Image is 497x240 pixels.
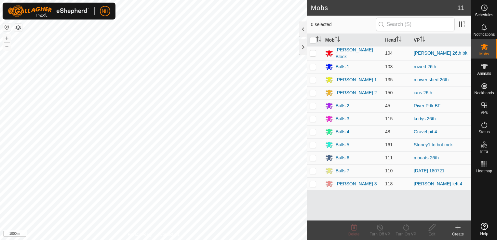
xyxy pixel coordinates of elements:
div: Edit [419,231,445,237]
p-sorticon: Activate to sort [335,37,340,43]
span: Infra [480,150,488,153]
a: [PERSON_NAME] 26th bk [414,50,467,56]
div: Bulls 2 [336,102,349,109]
div: Bulls 7 [336,167,349,174]
span: Mobs [479,52,489,56]
button: Map Layers [14,24,22,32]
span: 135 [385,77,393,82]
span: Notifications [474,33,495,36]
button: – [3,43,11,50]
span: 111 [385,155,393,160]
a: [DATE] 180721 [414,168,445,173]
span: 150 [385,90,393,95]
a: Contact Us [160,232,179,237]
a: rowed 26th [414,64,436,69]
th: VP [411,34,471,47]
span: Heatmap [476,169,492,173]
span: VPs [480,111,488,114]
a: Help [471,220,497,238]
span: 103 [385,64,393,69]
span: 11 [457,3,464,13]
span: 110 [385,168,393,173]
a: ians 26th [414,90,432,95]
img: Gallagher Logo [8,5,89,17]
div: Turn Off VP [367,231,393,237]
div: [PERSON_NAME] 2 [336,89,377,96]
span: Schedules [475,13,493,17]
span: Help [480,232,488,236]
div: Bulls 5 [336,141,349,148]
a: River Pdk BF [414,103,440,108]
div: [PERSON_NAME] Block [336,47,380,60]
span: 48 [385,129,390,134]
span: Animals [477,72,491,75]
a: mouats 26th [414,155,439,160]
div: Create [445,231,471,237]
p-sorticon: Activate to sort [396,37,401,43]
p-sorticon: Activate to sort [420,37,425,43]
button: + [3,34,11,42]
div: [PERSON_NAME] 3 [336,180,377,187]
span: 45 [385,103,390,108]
div: Turn On VP [393,231,419,237]
div: [PERSON_NAME] 1 [336,76,377,83]
span: Delete [348,232,360,236]
h2: Mobs [311,4,457,12]
a: kodys 26th [414,116,436,121]
div: Bulls 6 [336,154,349,161]
a: [PERSON_NAME] left 4 [414,181,462,186]
a: Stoney1 to bot mck [414,142,453,147]
div: Bulls 1 [336,63,349,70]
span: 115 [385,116,393,121]
span: 104 [385,50,393,56]
p-sorticon: Activate to sort [316,37,321,43]
span: 0 selected [311,21,376,28]
a: mower shed 26th [414,77,449,82]
a: Privacy Policy [128,232,152,237]
span: 118 [385,181,393,186]
th: Mob [323,34,383,47]
div: Bulls 4 [336,128,349,135]
th: Head [383,34,411,47]
button: Reset Map [3,23,11,31]
a: Gravel pit 4 [414,129,437,134]
input: Search (S) [376,18,455,31]
span: NH [102,8,108,15]
div: Bulls 3 [336,115,349,122]
span: Neckbands [474,91,494,95]
span: 161 [385,142,393,147]
span: Status [478,130,490,134]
